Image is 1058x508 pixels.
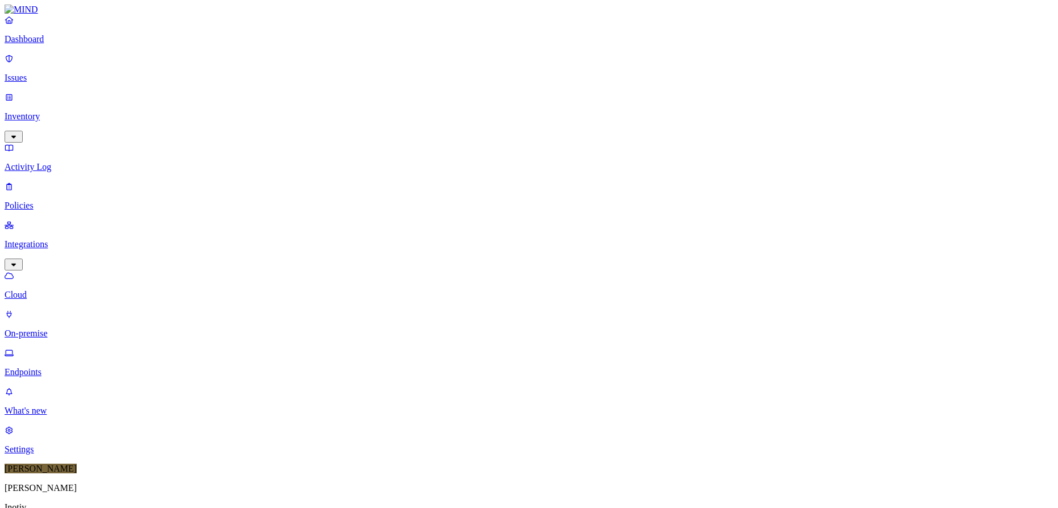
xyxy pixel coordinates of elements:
a: Issues [5,53,1053,83]
p: [PERSON_NAME] [5,483,1053,493]
a: MIND [5,5,1053,15]
p: Policies [5,201,1053,211]
p: What's new [5,406,1053,416]
a: Settings [5,425,1053,455]
a: Cloud [5,270,1053,300]
a: Activity Log [5,143,1053,172]
p: Inventory [5,111,1053,122]
p: Integrations [5,239,1053,249]
a: Dashboard [5,15,1053,44]
span: [PERSON_NAME] [5,464,77,473]
a: Policies [5,181,1053,211]
p: Activity Log [5,162,1053,172]
a: Inventory [5,92,1053,141]
p: On-premise [5,328,1053,339]
img: MIND [5,5,38,15]
a: Integrations [5,220,1053,269]
p: Cloud [5,290,1053,300]
a: On-premise [5,309,1053,339]
p: Settings [5,444,1053,455]
p: Issues [5,73,1053,83]
a: What's new [5,386,1053,416]
a: Endpoints [5,348,1053,377]
p: Endpoints [5,367,1053,377]
p: Dashboard [5,34,1053,44]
